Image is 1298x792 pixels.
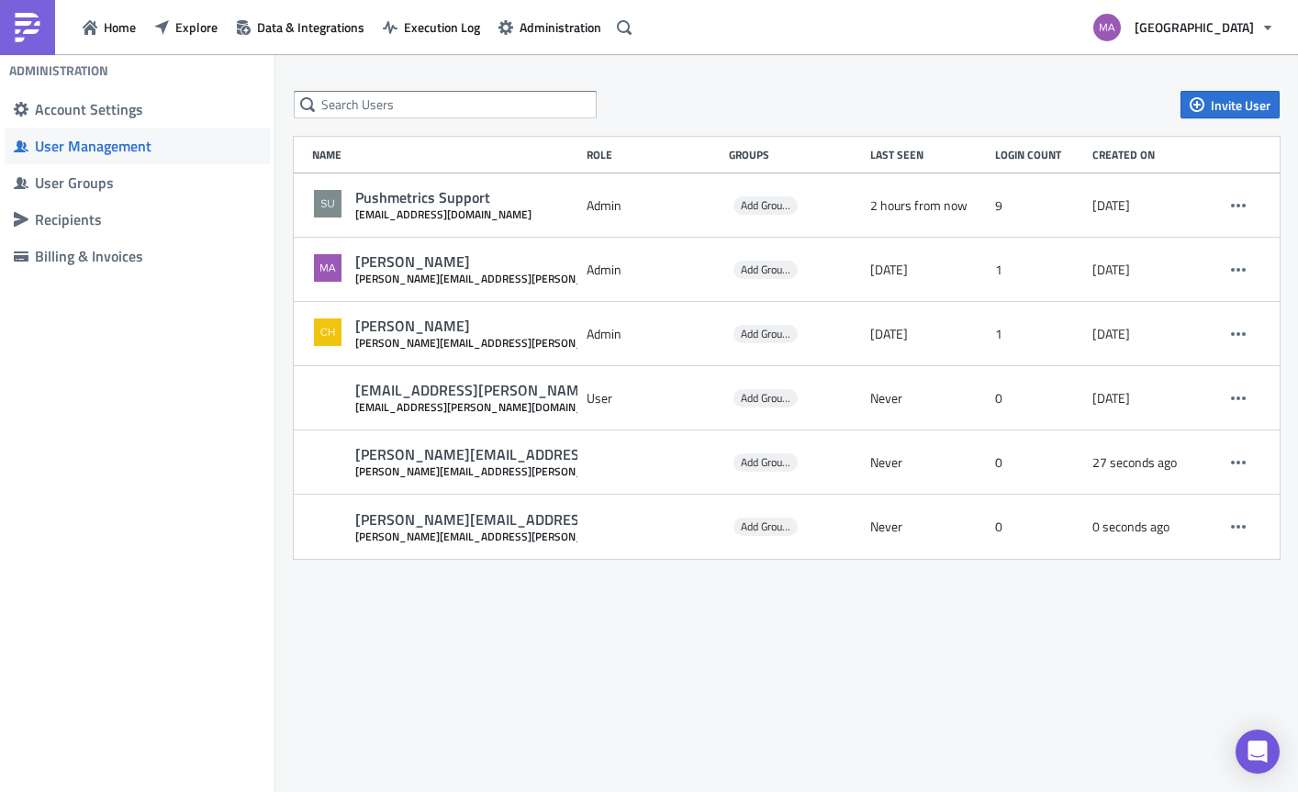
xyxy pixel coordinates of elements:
div: Groups [729,148,862,162]
div: [PERSON_NAME][EMAIL_ADDRESS][PERSON_NAME][DOMAIN_NAME] [355,530,823,543]
input: Search Users [294,91,597,118]
button: Invite User [1181,91,1280,118]
h4: Administration [9,62,108,79]
img: Avatar [312,188,343,219]
span: Add Groups [733,389,798,407]
div: Last Seen [870,148,985,162]
span: Add Groups [741,453,793,471]
div: Role [587,148,720,162]
span: Add Groups [741,261,793,278]
time: 2025-08-25T15:23:26.786Z [1092,454,1177,471]
div: User Management [35,137,261,155]
div: [EMAIL_ADDRESS][DOMAIN_NAME] [355,207,532,221]
span: Add Groups [741,389,793,407]
div: Account Settings [35,100,261,118]
button: Home [73,13,145,41]
button: [GEOGRAPHIC_DATA] [1082,7,1284,48]
img: Avatar [1091,12,1123,43]
button: Explore [145,13,227,41]
div: 1 [995,318,1083,351]
span: Explore [175,17,218,37]
div: Open Intercom Messenger [1236,730,1280,774]
div: 1 [995,253,1083,286]
button: Data & Integrations [227,13,374,41]
span: Data & Integrations [257,17,364,37]
div: Recipients [35,210,261,229]
div: Name [312,148,577,162]
img: Avatar [312,252,343,284]
time: 2025-08-22T13:55:39.067052 [870,262,908,278]
span: Add Groups [733,325,798,343]
time: 2025-07-29T14:32:24.596794 [1092,197,1130,214]
img: Avatar [312,317,343,348]
span: Add Groups [733,261,798,279]
div: Never [870,382,985,415]
span: Add Groups [733,453,798,472]
div: [PERSON_NAME][EMAIL_ADDRESS][PERSON_NAME][DOMAIN_NAME] [355,464,823,478]
div: 9 [995,189,1083,222]
time: 2025-08-25T13:16:18.783299 [870,197,968,214]
span: Administration [520,17,601,37]
span: [GEOGRAPHIC_DATA] [1135,17,1254,37]
button: Execution Log [374,13,489,41]
div: Never [870,446,985,479]
div: 0 [995,382,1083,415]
time: 2025-07-29T14:34:45.174921 [1092,262,1130,278]
div: [PERSON_NAME][EMAIL_ADDRESS][PERSON_NAME][DOMAIN_NAME] [355,510,823,530]
span: Home [104,17,136,37]
div: Login Count [995,148,1083,162]
div: [PERSON_NAME][EMAIL_ADDRESS][PERSON_NAME][DOMAIN_NAME] [355,272,700,285]
div: [PERSON_NAME] [355,317,700,336]
img: PushMetrics [13,13,42,42]
div: [EMAIL_ADDRESS][PERSON_NAME][DOMAIN_NAME] [355,381,709,400]
div: 0 [995,446,1083,479]
span: Execution Log [404,17,480,37]
time: 2025-07-29T14:36:18.633504 [1092,326,1130,342]
div: Admin [587,318,720,351]
div: 0 [995,510,1083,543]
div: [PERSON_NAME][EMAIL_ADDRESS][PERSON_NAME][DOMAIN_NAME] [355,445,823,464]
time: 2025-08-21T15:46:22.177680 [1092,390,1130,407]
span: Add Groups [733,196,798,215]
div: [PERSON_NAME][EMAIL_ADDRESS][PERSON_NAME][DOMAIN_NAME] [355,336,700,350]
div: User [587,382,720,415]
time: 2025-08-18T15:31:26.824689 [870,326,908,342]
span: Add Groups [741,325,793,342]
div: Billing & Invoices [35,247,261,265]
time: 2025-08-25T15:23:54.276Z [1092,519,1169,535]
div: [EMAIL_ADDRESS][PERSON_NAME][DOMAIN_NAME] [355,400,709,414]
span: Add Groups [741,196,793,214]
div: Admin [587,189,720,222]
div: User Groups [35,173,261,192]
div: [PERSON_NAME] [355,252,700,272]
span: Add Groups [733,518,798,536]
button: Administration [489,13,610,41]
div: Never [870,510,985,543]
div: Pushmetrics Support [355,188,532,207]
div: Admin [587,253,720,286]
span: Add Groups [741,518,793,535]
span: Invite User [1211,95,1270,115]
div: Created on [1092,148,1199,162]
